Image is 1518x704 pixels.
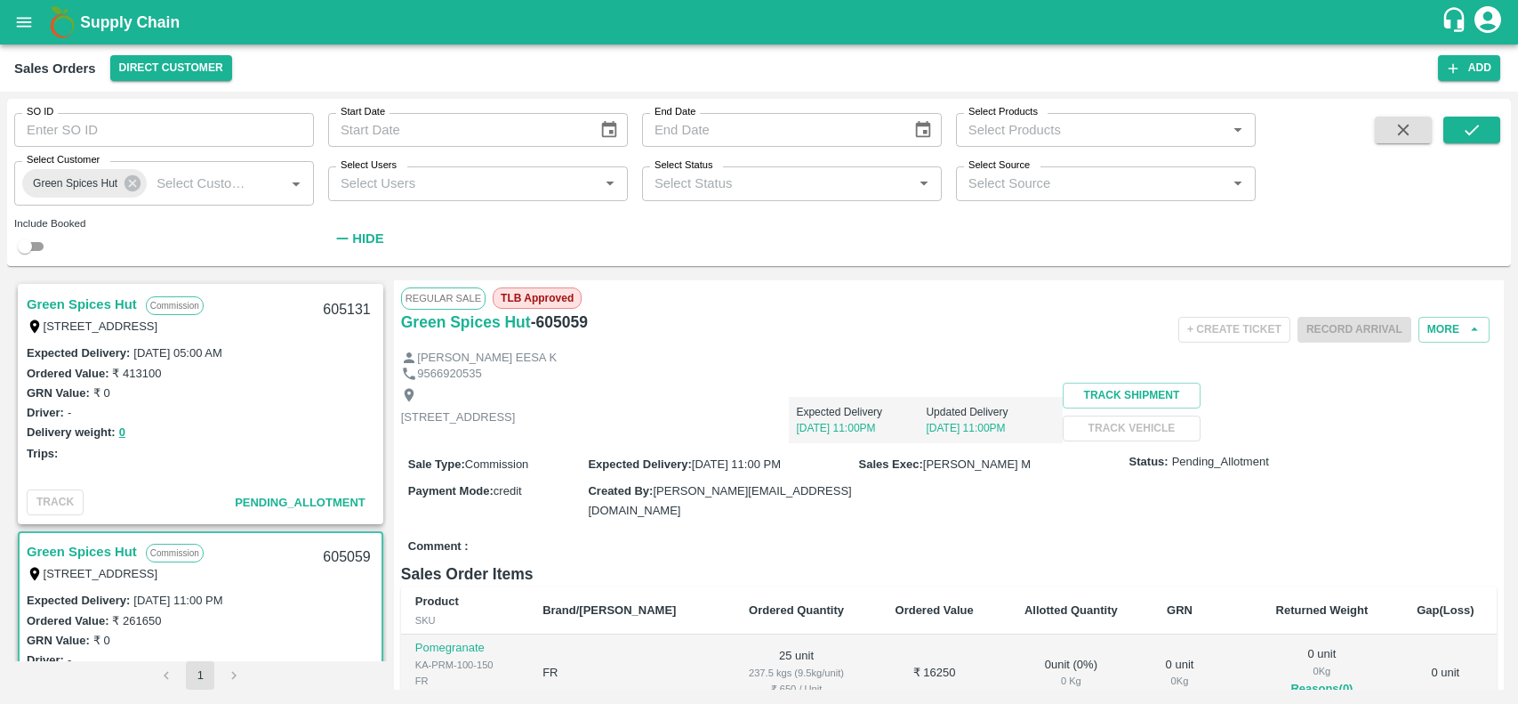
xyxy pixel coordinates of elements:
[119,423,125,443] button: 0
[80,13,180,31] b: Supply Chain
[110,55,232,81] button: Select DC
[133,346,221,360] label: [DATE] 05:00 AM
[1472,4,1504,41] div: account of current user
[1167,603,1193,617] b: GRN
[68,406,71,419] label: -
[1158,657,1201,690] div: 0 unit
[588,484,653,498] label: Created By :
[1441,6,1472,38] div: customer-support
[44,4,80,40] img: logo
[1438,55,1500,81] button: Add
[93,634,110,647] label: ₹ 0
[417,350,557,367] p: [PERSON_NAME] EESA K
[923,457,1031,471] span: [PERSON_NAME] M
[133,594,222,607] label: [DATE] 11:00 PM
[736,681,855,697] div: ₹ 650 / Unit
[493,287,582,309] span: TLB Approved
[961,118,1221,142] input: Select Products
[4,2,44,43] button: open drawer
[968,105,1038,119] label: Select Products
[588,457,691,471] label: Expected Delivery :
[14,113,314,147] input: Enter SO ID
[408,484,494,498] label: Payment Mode :
[1418,317,1490,343] button: More
[401,562,1497,587] h6: Sales Order Items
[149,661,251,690] nav: pagination navigation
[494,484,522,498] span: credit
[926,404,1056,420] p: Updated Delivery
[112,367,161,380] label: ₹ 413100
[14,57,96,80] div: Sales Orders
[912,172,936,195] button: Open
[408,538,469,555] label: Comment :
[27,153,100,167] label: Select Customer
[27,653,64,667] label: Driver:
[647,172,907,195] input: Select Status
[328,223,389,254] button: Hide
[27,425,116,439] label: Delivery weight:
[859,457,923,471] label: Sales Exec :
[146,296,204,315] p: Commission
[27,293,137,316] a: Green Spices Hut
[655,105,695,119] label: End Date
[408,457,465,471] label: Sale Type :
[341,158,397,173] label: Select Users
[312,289,381,331] div: 605131
[312,537,381,579] div: 605059
[27,386,90,400] label: GRN Value:
[401,287,486,309] span: Regular Sale
[22,169,147,198] div: Green Spices Hut
[926,420,1056,436] p: [DATE] 11:00PM
[415,612,514,628] div: SKU
[146,544,204,562] p: Commission
[588,484,851,517] span: [PERSON_NAME][EMAIL_ADDRESS][DOMAIN_NAME]
[968,158,1030,173] label: Select Source
[235,496,365,509] span: Pending_Allotment
[692,457,781,471] span: [DATE] 11:00 PM
[1013,673,1130,689] div: 0 Kg
[415,673,514,689] div: FR
[27,447,58,460] label: Trips:
[961,172,1221,195] input: Select Source
[112,614,161,627] label: ₹ 261650
[598,172,622,195] button: Open
[341,105,385,119] label: Start Date
[22,174,128,193] span: Green Spices Hut
[27,105,53,119] label: SO ID
[1063,383,1200,409] button: Track Shipment
[542,603,676,617] b: Brand/[PERSON_NAME]
[44,567,158,580] label: [STREET_ADDRESS]
[1172,454,1269,471] span: Pending_Allotment
[68,653,71,667] label: -
[1417,603,1474,617] b: Gap(Loss)
[1226,118,1249,142] button: Open
[285,172,308,195] button: Open
[333,172,593,195] input: Select Users
[1024,603,1118,617] b: Allotted Quantity
[465,457,529,471] span: Commission
[352,231,383,246] strong: Hide
[1264,663,1380,679] div: 0 Kg
[328,113,585,147] input: Start Date
[749,603,844,617] b: Ordered Quantity
[1226,172,1249,195] button: Open
[1297,321,1411,336] span: Please dispatch the trip before ending
[1129,454,1169,471] label: Status:
[736,665,855,681] div: 237.5 kgs (9.5kg/unit)
[93,386,110,400] label: ₹ 0
[415,657,514,673] div: KA-PRM-100-150
[14,215,314,231] div: Include Booked
[186,661,214,690] button: page 1
[44,320,158,333] label: [STREET_ADDRESS]
[796,420,926,436] p: [DATE] 11:00PM
[417,366,481,383] p: 9566920535
[401,310,531,335] a: Green Spices Hut
[27,614,108,627] label: Ordered Value:
[1264,679,1380,700] button: Reasons(0)
[27,346,130,360] label: Expected Delivery :
[80,10,1441,35] a: Supply Chain
[27,540,137,563] a: Green Spices Hut
[415,640,514,657] p: Pomegranate
[1013,657,1130,690] div: 0 unit ( 0 %)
